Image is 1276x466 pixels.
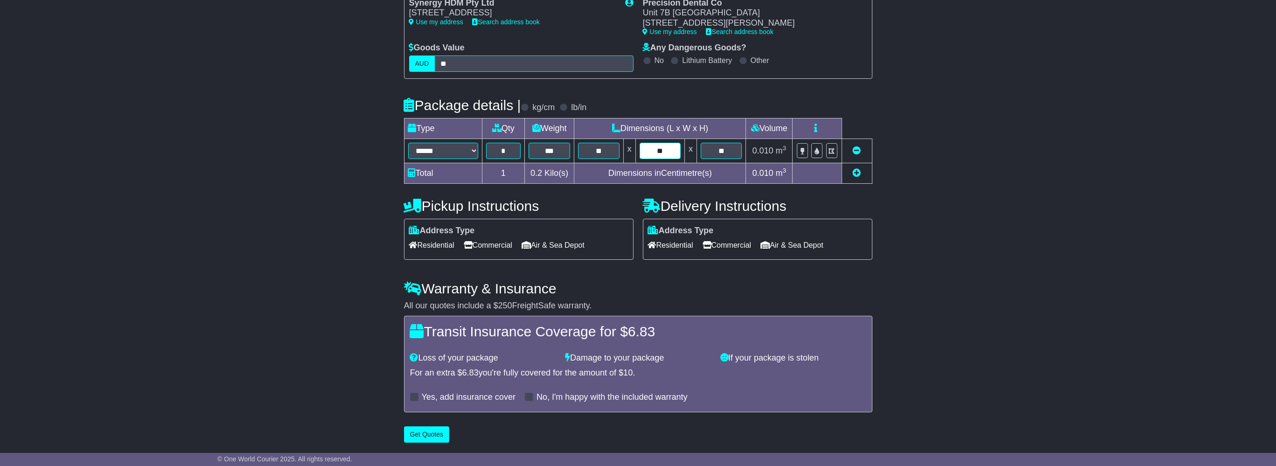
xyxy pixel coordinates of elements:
[409,18,463,26] a: Use my address
[643,28,697,35] a: Use my address
[522,238,585,252] span: Air & Sea Depot
[462,368,479,377] span: 6.83
[753,168,774,178] span: 0.010
[753,146,774,155] span: 0.010
[682,56,732,65] label: Lithium Battery
[409,238,454,252] span: Residential
[853,146,861,155] a: Remove this item
[623,139,635,163] td: x
[530,168,542,178] span: 0.2
[560,353,716,363] div: Damage to your package
[648,238,693,252] span: Residential
[422,392,516,403] label: Yes, add insurance cover
[404,163,482,183] td: Total
[409,8,616,18] div: [STREET_ADDRESS]
[464,238,512,252] span: Commercial
[703,238,751,252] span: Commercial
[776,168,787,178] span: m
[532,103,555,113] label: kg/cm
[623,368,633,377] span: 10
[574,118,746,139] td: Dimensions (L x W x H)
[751,56,769,65] label: Other
[525,118,574,139] td: Weight
[685,139,697,163] td: x
[482,163,525,183] td: 1
[409,226,475,236] label: Address Type
[648,226,714,236] label: Address Type
[783,145,787,152] sup: 3
[643,18,858,28] div: [STREET_ADDRESS][PERSON_NAME]
[643,198,872,214] h4: Delivery Instructions
[404,97,521,113] h4: Package details |
[473,18,540,26] a: Search address book
[410,324,866,339] h4: Transit Insurance Coverage for $
[776,146,787,155] span: m
[409,43,465,53] label: Goods Value
[405,353,561,363] div: Loss of your package
[404,198,634,214] h4: Pickup Instructions
[628,324,655,339] span: 6.83
[716,353,871,363] div: If your package is stolen
[217,455,352,463] span: © One World Courier 2025. All rights reserved.
[655,56,664,65] label: No
[525,163,574,183] td: Kilo(s)
[409,56,435,72] label: AUD
[706,28,774,35] a: Search address book
[783,167,787,174] sup: 3
[404,301,872,311] div: All our quotes include a $ FreightSafe warranty.
[404,118,482,139] td: Type
[537,392,688,403] label: No, I'm happy with the included warranty
[404,281,872,296] h4: Warranty & Insurance
[853,168,861,178] a: Add new item
[760,238,823,252] span: Air & Sea Depot
[574,163,746,183] td: Dimensions in Centimetre(s)
[410,368,866,378] div: For an extra $ you're fully covered for the amount of $ .
[498,301,512,310] span: 250
[643,8,858,18] div: Unit 7B [GEOGRAPHIC_DATA]
[571,103,586,113] label: lb/in
[746,118,793,139] td: Volume
[404,426,450,443] button: Get Quotes
[482,118,525,139] td: Qty
[643,43,746,53] label: Any Dangerous Goods?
